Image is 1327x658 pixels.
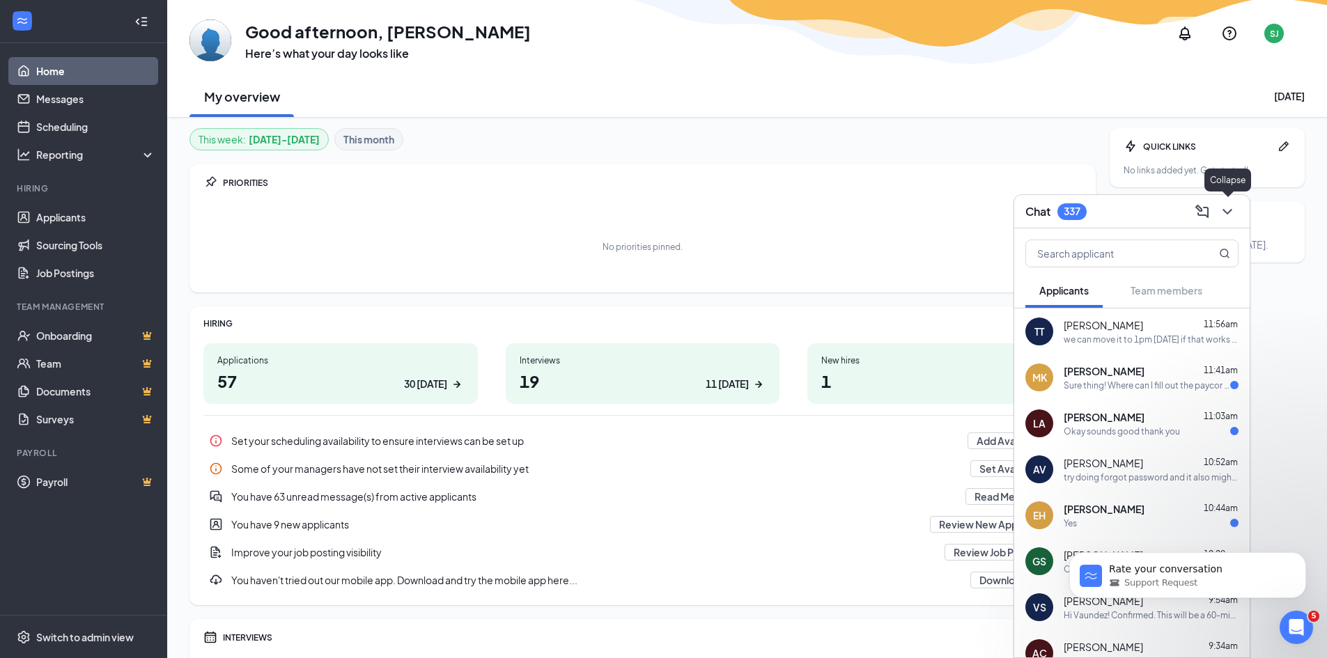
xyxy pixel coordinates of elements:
h3: Chat [1025,204,1050,219]
img: Profile image for Sarah [59,8,82,30]
div: Payroll [17,447,153,459]
a: OnboardingCrown [36,322,155,350]
div: INTERVIEWS [223,632,1082,643]
h1: 57 [217,369,464,393]
svg: UserEntity [209,517,223,531]
span: 9:34am [1209,641,1238,651]
div: You haven't tried out our mobile app. Download and try the mobile app here... [231,573,962,587]
a: Sourcing Tools [36,231,155,259]
div: 30 [DATE] [404,377,447,391]
iframe: Intercom notifications message [1048,523,1327,620]
svg: QuestionInfo [1221,25,1238,42]
svg: Notifications [1177,25,1193,42]
a: UserEntityYou have 9 new applicantsReview New ApplicantsPin [203,510,1082,538]
div: Reporting [36,148,156,162]
div: Switch to admin view [36,630,134,644]
div: Applications [217,354,464,366]
span: [PERSON_NAME] [1064,502,1144,516]
a: Home [36,57,155,85]
div: Sure thing! Where can I fill out the paycor information? [1064,379,1230,391]
div: MK [1032,370,1047,384]
textarea: Message… [12,427,267,451]
svg: WorkstreamLogo [15,14,29,28]
a: DocumentsCrown [36,377,155,405]
h1: Good afternoon, [PERSON_NAME] [245,19,531,43]
b: This month [343,132,394,147]
a: Scheduling [36,113,155,141]
div: LA [1033,416,1046,430]
a: New hires11 [DATE]ArrowRight [807,343,1082,404]
div: PRIORITIES [223,177,1082,189]
div: Okay sounds good thank you [1064,425,1180,437]
img: Profile image for Kiara [40,8,62,30]
svg: Collapse [134,15,148,29]
button: Upload attachment [66,456,77,467]
div: HIRING [203,318,1082,329]
button: Emoji picker [22,456,33,467]
a: Applications5730 [DATE]ArrowRight [203,343,478,404]
img: Profile image for James [79,8,101,30]
div: Set your scheduling availability to ensure interviews can be set up [231,434,959,448]
div: You have 63 unread message(s) from active applicants [203,483,1082,510]
div: You haven't tried out our mobile app. Download and try the mobile app here... [203,566,1082,594]
h3: Here’s what your day looks like [245,46,531,61]
span: Team members [1131,284,1202,297]
button: Gif picker [44,456,55,467]
div: we can move it to 1pm [DATE] if that works and it is for an associate [1064,334,1239,345]
button: Review Job Postings [945,544,1057,561]
div: You have 9 new applicants [203,510,1082,538]
img: Silvia Jackson [189,19,231,61]
span: [PERSON_NAME] [1064,364,1144,378]
div: New hires [821,354,1068,366]
span: [PERSON_NAME] [1064,410,1144,424]
a: SurveysCrown [36,405,155,433]
button: Review New Applicants [930,516,1057,533]
div: Some of your managers have not set their interview availability yet [203,455,1082,483]
input: Search applicant [1026,240,1191,267]
h1: 1 [821,369,1068,393]
span: [PERSON_NAME] [1064,318,1143,332]
div: You have 9 new applicants [231,517,922,531]
a: Applicants [36,203,155,231]
div: Collapse [1204,169,1251,191]
svg: Bolt [1124,139,1138,153]
div: No priorities pinned. [603,241,683,253]
svg: Settings [17,630,31,644]
button: Send a message… [239,451,261,473]
div: Improve your job posting visibility [203,538,1082,566]
svg: DoubleChatActive [209,489,223,503]
div: Hiring [17,182,153,194]
svg: Pin [203,175,217,189]
div: Close [245,6,270,31]
a: TeamCrown [36,350,155,377]
svg: ComposeMessage [1194,203,1211,220]
button: ChevronDown [1216,201,1239,223]
div: Some of your managers have not set their interview availability yet [231,462,962,476]
span: 10:44am [1204,503,1238,513]
div: Set your scheduling availability to ensure interviews can be set up [203,427,1082,455]
div: GS [1032,554,1046,568]
span: [PERSON_NAME] [1064,640,1143,654]
h2: My overview [204,88,280,105]
h1: Workstream [107,7,173,17]
svg: ArrowRight [752,377,766,391]
div: You have 63 unread message(s) from active applicants [231,489,957,503]
div: [DATE] [1274,89,1305,103]
div: QUICK LINKS [1143,141,1271,152]
svg: ArrowRight [450,377,464,391]
svg: Pen [1277,139,1291,153]
svg: MagnifyingGlass [1219,248,1230,259]
span: 10:52am [1204,457,1238,467]
button: Set Availability [970,460,1057,477]
svg: Analysis [17,148,31,162]
iframe: Intercom live chat [1280,611,1313,644]
a: Job Postings [36,259,155,287]
svg: Info [209,434,223,448]
div: VS [1033,600,1046,614]
a: InfoSet your scheduling availability to ensure interviews can be set upAdd AvailabilityPin [203,427,1082,455]
a: DoubleChatActiveYou have 63 unread message(s) from active applicantsRead MessagesPin [203,483,1082,510]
